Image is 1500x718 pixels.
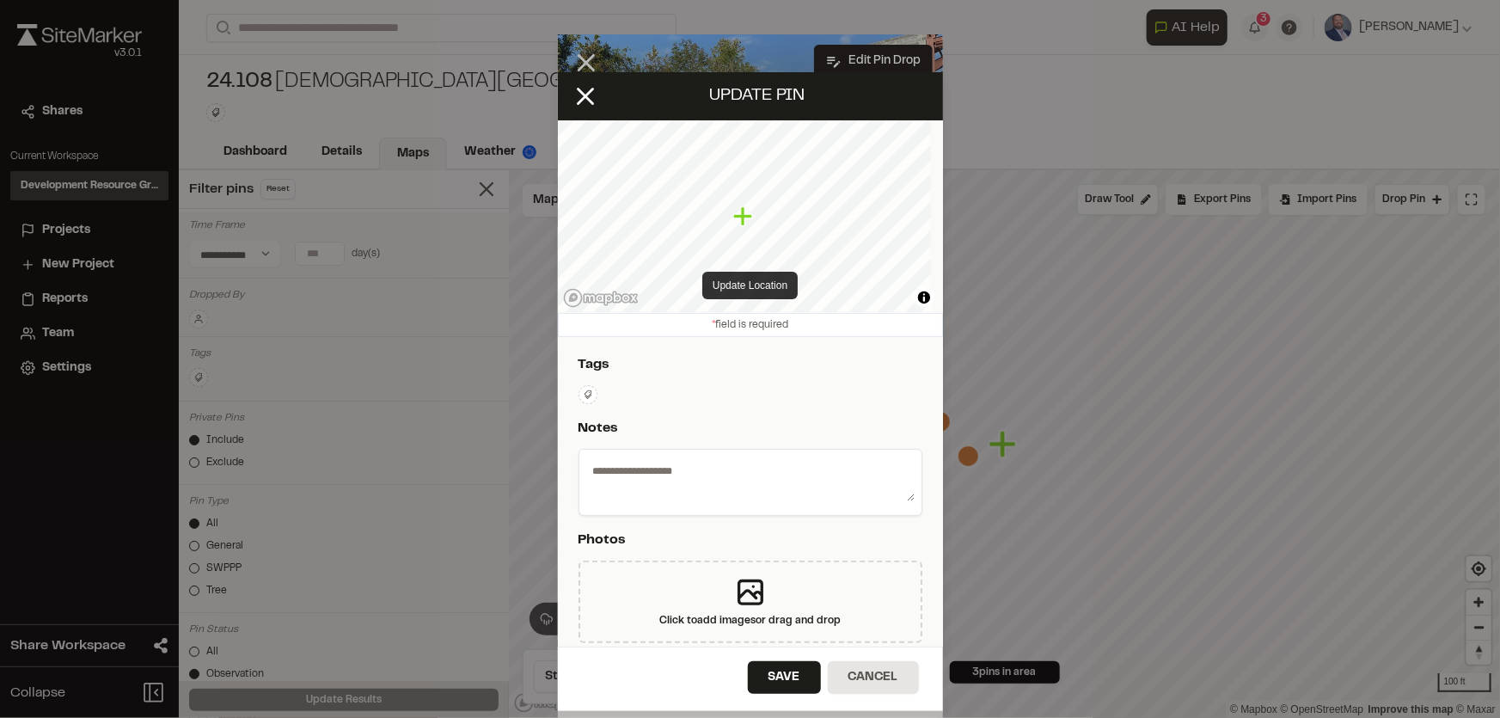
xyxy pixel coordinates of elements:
canvas: Map [558,120,931,313]
button: Update Location [702,272,798,299]
button: Save [748,661,821,694]
p: Notes [579,418,915,439]
div: Click to add images or drag and drop [659,613,841,629]
div: field is required [558,313,943,337]
p: Tags [579,354,915,375]
div: Click toadd imagesor drag and drop [579,561,922,643]
button: Cancel [828,661,919,694]
div: Map marker [732,205,755,227]
p: Photos [579,530,915,550]
button: Edit Tags [579,385,597,404]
